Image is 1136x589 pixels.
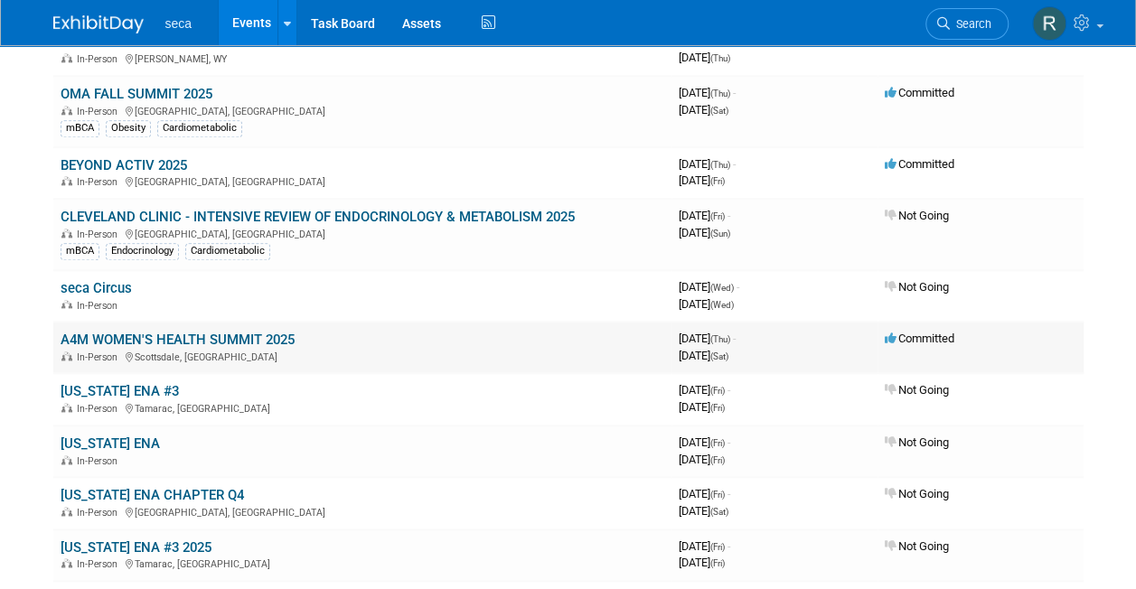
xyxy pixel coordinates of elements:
span: [DATE] [679,157,736,171]
span: Search [950,17,991,31]
span: Not Going [885,435,949,449]
span: (Sat) [710,106,728,116]
span: Not Going [885,280,949,294]
a: [US_STATE] ENA #3 2025 [61,539,211,556]
span: In-Person [77,176,123,188]
div: Cardiometabolic [157,120,242,136]
span: [DATE] [679,556,725,569]
img: In-Person Event [61,558,72,567]
span: - [728,487,730,500]
span: (Sat) [710,351,728,361]
span: [DATE] [679,400,725,414]
span: Not Going [885,383,949,397]
span: Not Going [885,487,949,500]
span: [DATE] [679,332,736,345]
span: (Thu) [710,334,730,344]
span: (Thu) [710,89,730,98]
span: (Wed) [710,300,734,310]
div: [GEOGRAPHIC_DATA], [GEOGRAPHIC_DATA] [61,173,664,188]
img: Rachel Jordan [1032,6,1066,41]
span: (Fri) [710,211,725,221]
span: Committed [885,86,954,99]
span: [DATE] [679,103,728,117]
a: CLEVELAND CLINIC - INTENSIVE REVIEW OF ENDOCRINOLOGY & METABOLISM 2025 [61,209,575,225]
span: - [737,280,739,294]
span: - [733,86,736,99]
span: [DATE] [679,539,730,553]
span: [DATE] [679,383,730,397]
span: [DATE] [679,435,730,449]
div: mBCA [61,120,99,136]
span: In-Person [77,229,123,240]
span: In-Person [77,403,123,415]
img: In-Person Event [61,351,72,360]
span: [DATE] [679,209,730,222]
span: [DATE] [679,280,739,294]
span: In-Person [77,53,123,65]
span: (Fri) [710,403,725,413]
span: In-Person [77,558,123,570]
a: seca Circus [61,280,132,296]
a: A4M WOMEN'S HEALTH SUMMIT 2025 [61,332,295,348]
span: - [733,332,736,345]
span: In-Person [77,351,123,363]
span: Committed [885,157,954,171]
span: (Fri) [710,455,725,465]
img: In-Person Event [61,53,72,62]
img: In-Person Event [61,507,72,516]
span: (Thu) [710,160,730,170]
span: - [733,157,736,171]
div: Scottsdale, [GEOGRAPHIC_DATA] [61,349,664,363]
img: In-Person Event [61,176,72,185]
span: (Fri) [710,558,725,568]
a: BEYOND ACTIV 2025 [61,157,187,173]
img: In-Person Event [61,300,72,309]
span: - [728,383,730,397]
span: - [728,209,730,222]
div: [GEOGRAPHIC_DATA], [GEOGRAPHIC_DATA] [61,504,664,519]
span: (Sat) [710,507,728,517]
span: [DATE] [679,51,730,64]
a: Search [925,8,1009,40]
span: In-Person [77,455,123,467]
a: [US_STATE] ENA #3 [61,383,179,399]
span: [DATE] [679,349,728,362]
span: [DATE] [679,86,736,99]
span: [DATE] [679,173,725,187]
div: mBCA [61,243,99,259]
span: Committed [885,332,954,345]
div: [GEOGRAPHIC_DATA], [GEOGRAPHIC_DATA] [61,226,664,240]
span: (Fri) [710,490,725,500]
span: [DATE] [679,487,730,500]
span: seca [165,16,192,31]
span: (Sun) [710,229,730,238]
span: (Fri) [710,386,725,396]
div: Cardiometabolic [185,243,270,259]
span: [DATE] [679,504,728,518]
div: Tamarac, [GEOGRAPHIC_DATA] [61,556,664,570]
img: ExhibitDay [53,15,144,33]
div: Obesity [106,120,151,136]
span: [DATE] [679,226,730,239]
span: - [728,435,730,449]
div: Endocrinology [106,243,179,259]
a: [US_STATE] ENA [61,435,160,452]
span: Not Going [885,539,949,553]
img: In-Person Event [61,229,72,238]
span: [DATE] [679,453,725,466]
div: Tamarac, [GEOGRAPHIC_DATA] [61,400,664,415]
span: Not Going [885,209,949,222]
span: (Wed) [710,283,734,293]
img: In-Person Event [61,455,72,464]
img: In-Person Event [61,403,72,412]
span: (Fri) [710,176,725,186]
a: [US_STATE] ENA CHAPTER Q4 [61,487,244,503]
span: [DATE] [679,297,734,311]
div: [PERSON_NAME], WY [61,51,664,65]
span: (Fri) [710,542,725,552]
span: (Fri) [710,438,725,448]
img: In-Person Event [61,106,72,115]
span: In-Person [77,300,123,312]
span: (Thu) [710,53,730,63]
span: - [728,539,730,553]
